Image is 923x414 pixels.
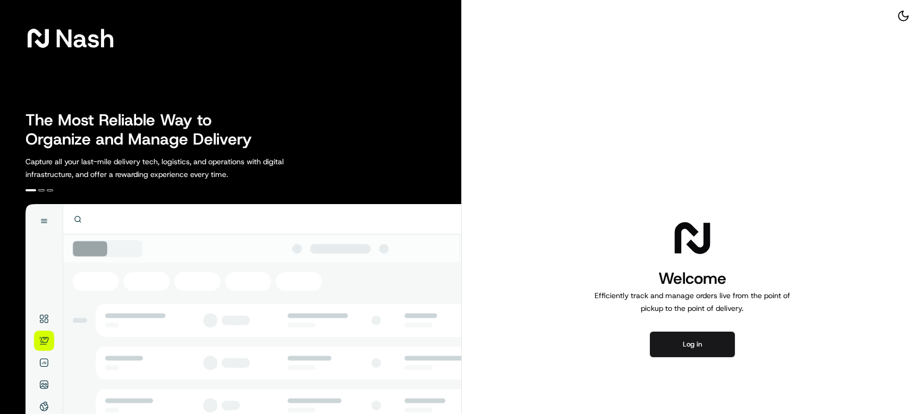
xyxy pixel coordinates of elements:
button: Log in [650,332,735,357]
span: Nash [55,28,114,49]
h1: Welcome [590,268,794,289]
h2: The Most Reliable Way to Organize and Manage Delivery [26,111,264,149]
p: Efficiently track and manage orders live from the point of pickup to the point of delivery. [590,289,794,315]
p: Capture all your last-mile delivery tech, logistics, and operations with digital infrastructure, ... [26,155,332,181]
